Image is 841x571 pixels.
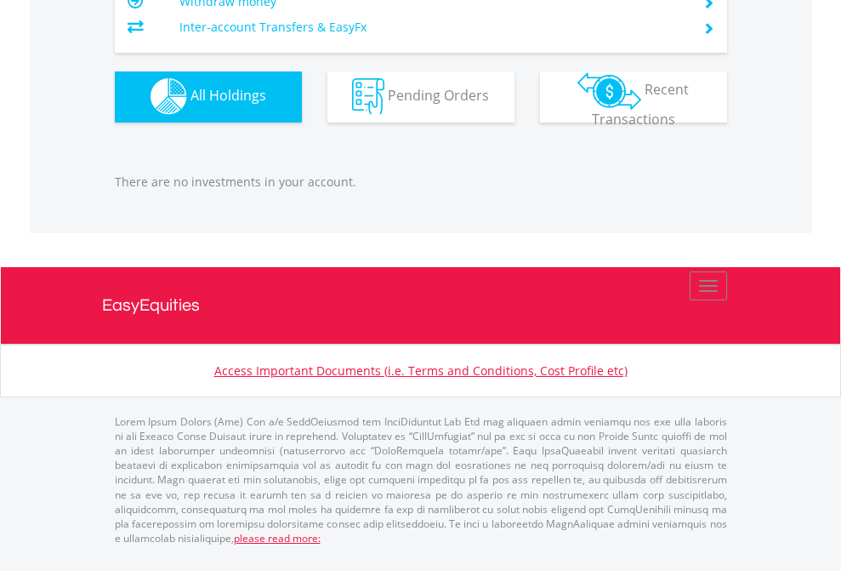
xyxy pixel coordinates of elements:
[179,14,682,40] td: Inter-account Transfers & EasyFx
[327,71,514,123] button: Pending Orders
[592,80,690,128] span: Recent Transactions
[388,86,489,105] span: Pending Orders
[190,86,266,105] span: All Holdings
[102,267,740,344] a: EasyEquities
[115,414,727,545] p: Lorem Ipsum Dolors (Ame) Con a/e SeddOeiusmod tem InciDiduntut Lab Etd mag aliquaen admin veniamq...
[151,78,187,115] img: holdings-wht.png
[115,174,727,191] p: There are no investments in your account.
[234,531,321,545] a: please read more:
[115,71,302,123] button: All Holdings
[577,72,641,110] img: transactions-zar-wht.png
[214,363,628,379] a: Access Important Documents (i.e. Terms and Conditions, Cost Profile etc)
[352,78,384,115] img: pending_instructions-wht.png
[540,71,727,123] button: Recent Transactions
